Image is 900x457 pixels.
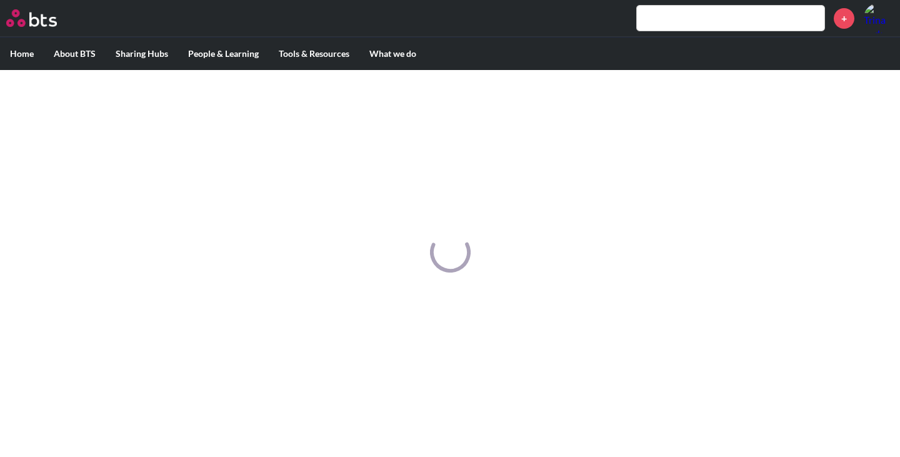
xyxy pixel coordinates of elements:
img: Trina Sarkar [864,3,894,33]
a: + [834,8,854,29]
label: About BTS [44,38,106,70]
a: Go home [6,9,80,27]
label: Tools & Resources [269,38,359,70]
label: Sharing Hubs [106,38,178,70]
label: People & Learning [178,38,269,70]
a: Profile [864,3,894,33]
img: BTS Logo [6,9,57,27]
label: What we do [359,38,426,70]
